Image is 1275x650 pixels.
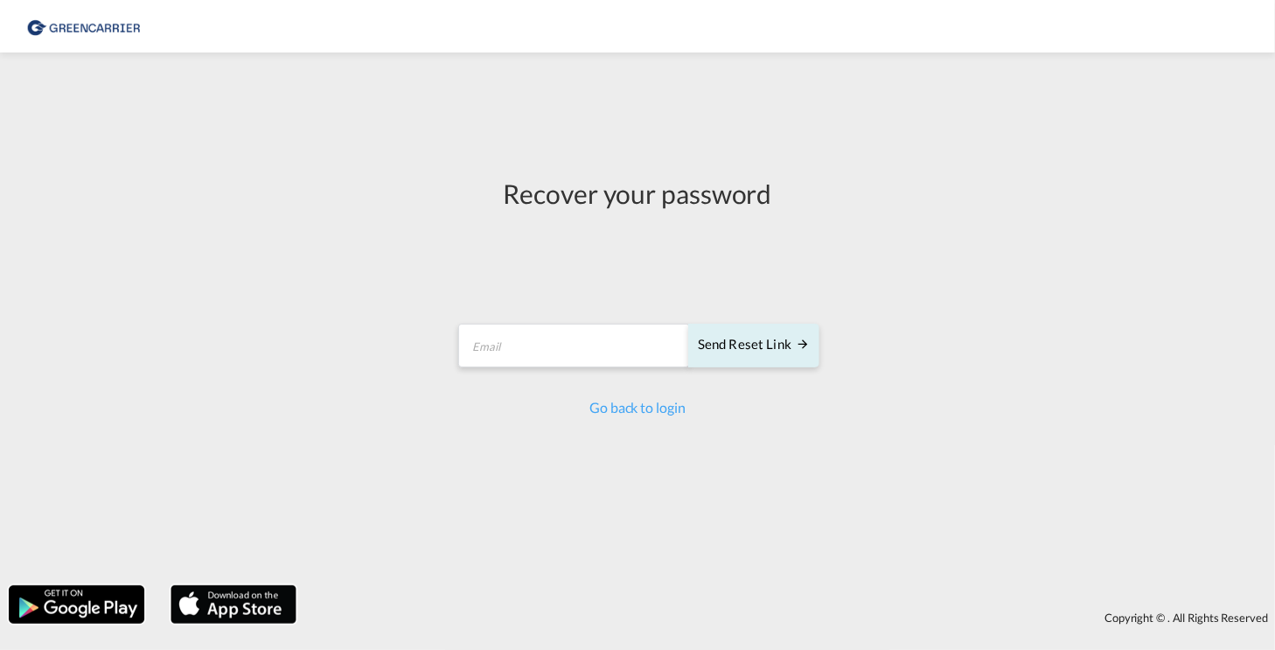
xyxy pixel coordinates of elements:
button: SEND RESET LINK [688,324,819,367]
img: apple.png [169,584,298,626]
img: 1378a7308afe11ef83610d9e779c6b34.png [26,7,144,46]
a: Go back to login [589,399,685,416]
div: Recover your password [456,175,819,212]
iframe: reCAPTCHA [505,229,770,297]
img: google.png [7,584,146,626]
md-icon: icon-arrow-right [796,337,810,351]
div: Send reset link [698,335,810,355]
input: Email [458,324,690,367]
div: Copyright © . All Rights Reserved [305,603,1275,633]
